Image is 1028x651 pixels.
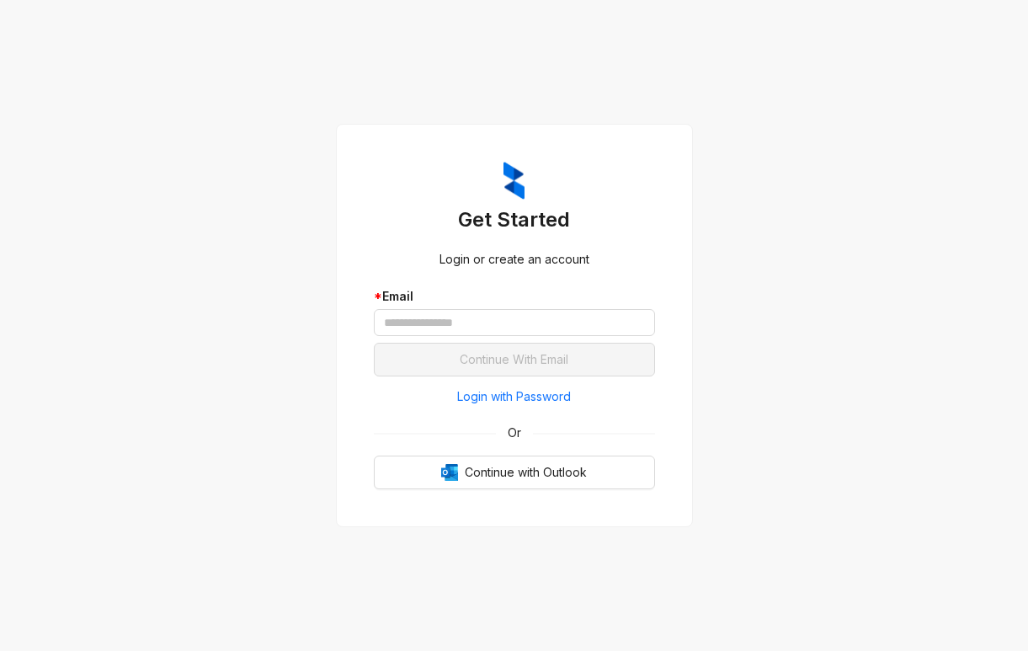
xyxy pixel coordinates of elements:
[441,464,458,481] img: Outlook
[465,463,587,482] span: Continue with Outlook
[496,424,533,442] span: Or
[374,250,655,269] div: Login or create an account
[374,206,655,233] h3: Get Started
[374,343,655,376] button: Continue With Email
[457,387,571,406] span: Login with Password
[503,162,525,200] img: ZumaIcon
[374,383,655,410] button: Login with Password
[374,456,655,489] button: OutlookContinue with Outlook
[374,287,655,306] div: Email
